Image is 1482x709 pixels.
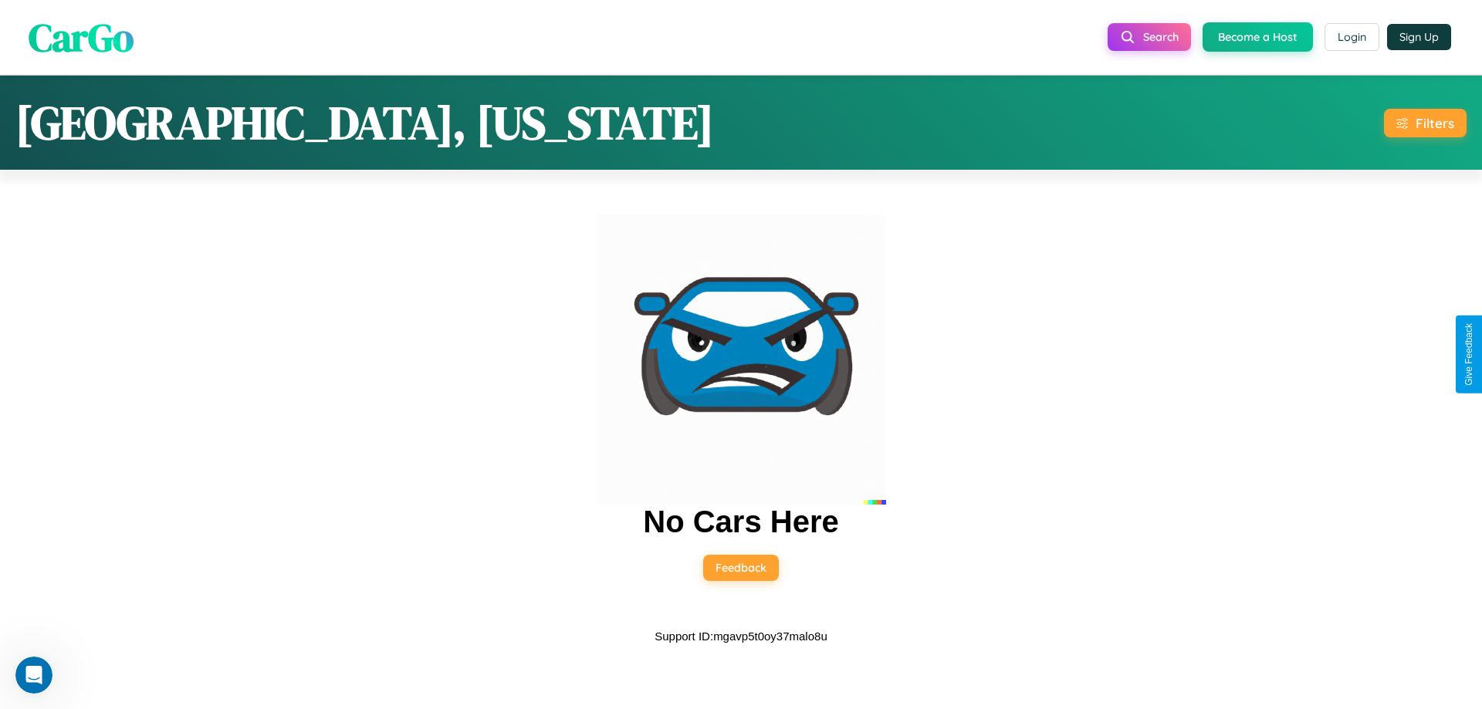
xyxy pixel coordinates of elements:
h2: No Cars Here [643,505,838,539]
div: Filters [1416,115,1454,131]
img: car [596,214,886,505]
button: Become a Host [1203,22,1313,52]
div: Give Feedback [1463,323,1474,386]
button: Filters [1384,109,1467,137]
button: Sign Up [1387,24,1451,50]
button: Login [1325,23,1379,51]
button: Search [1108,23,1191,51]
iframe: Intercom live chat [15,657,52,694]
h1: [GEOGRAPHIC_DATA], [US_STATE] [15,91,714,154]
span: CarGo [29,10,134,63]
p: Support ID: mgavp5t0oy37malo8u [655,626,827,647]
button: Feedback [703,555,779,581]
span: Search [1143,30,1179,44]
